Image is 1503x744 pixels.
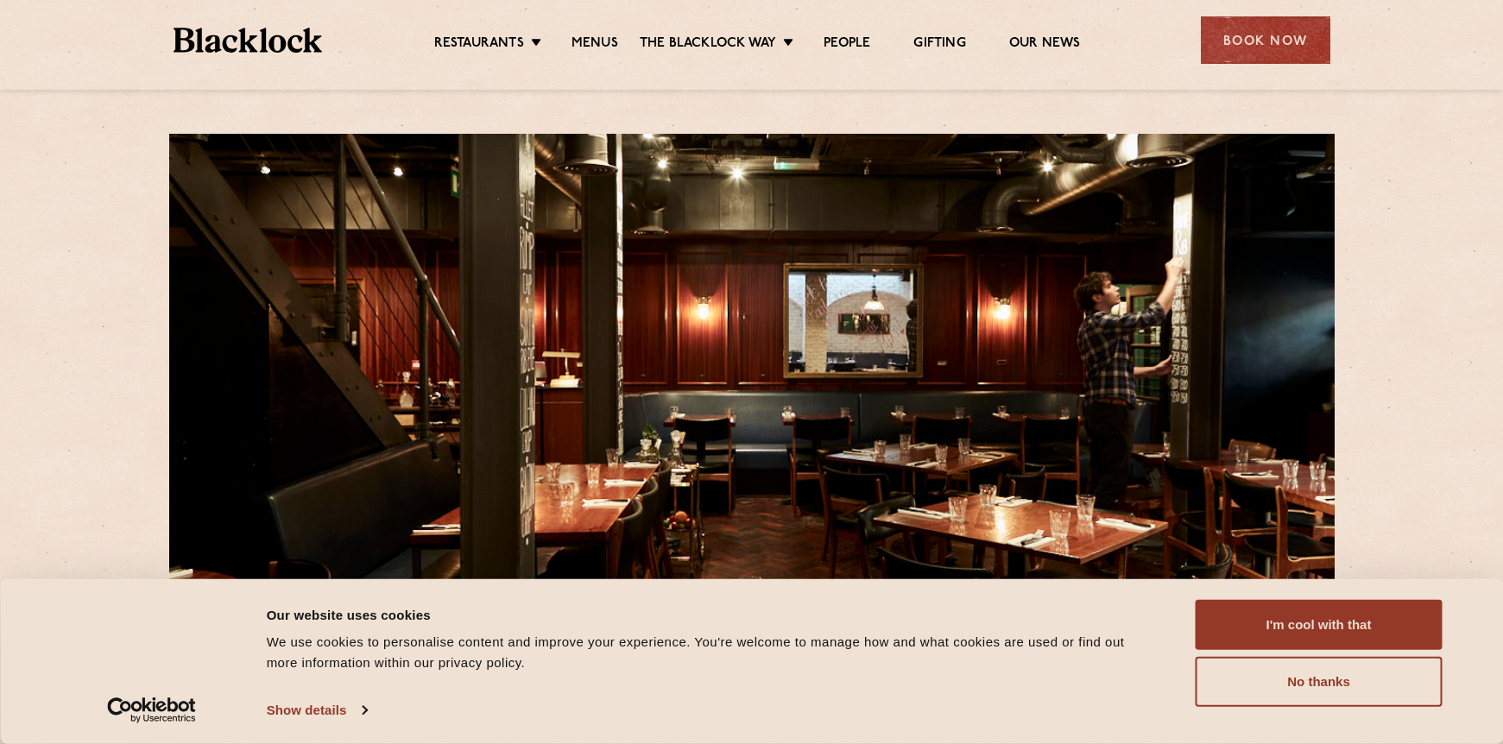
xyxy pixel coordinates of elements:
a: Gifting [913,35,965,54]
a: People [824,35,870,54]
div: Book Now [1201,16,1330,64]
a: Menus [572,35,618,54]
img: BL_Textured_Logo-footer-cropped.svg [174,28,323,53]
button: I'm cool with that [1196,600,1443,650]
a: The Blacklock Way [640,35,776,54]
div: Our website uses cookies [267,604,1157,625]
a: Show details [267,697,367,723]
a: Restaurants [434,35,524,54]
a: Our News [1009,35,1081,54]
button: No thanks [1196,657,1443,707]
a: Usercentrics Cookiebot - opens in a new window [76,697,227,723]
div: We use cookies to personalise content and improve your experience. You're welcome to manage how a... [267,632,1157,673]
